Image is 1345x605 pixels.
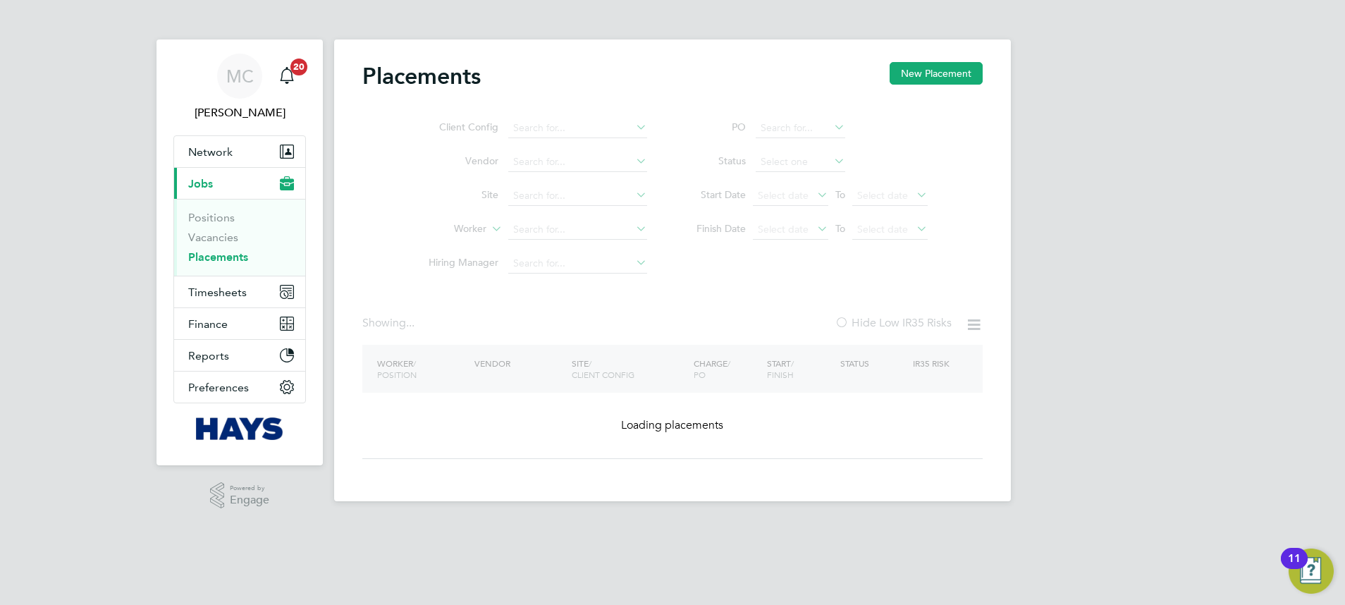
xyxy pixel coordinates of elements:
a: Go to home page [173,417,306,440]
button: Preferences [174,372,305,403]
span: Reports [188,349,229,362]
span: Finance [188,317,228,331]
button: Open Resource Center, 11 new notifications [1289,549,1334,594]
a: Placements [188,250,248,264]
div: 11 [1288,558,1301,577]
a: MC[PERSON_NAME] [173,54,306,121]
nav: Main navigation [156,39,323,465]
span: Meg Castleton [173,104,306,121]
span: 20 [290,59,307,75]
button: Finance [174,308,305,339]
a: Positions [188,211,235,224]
span: Timesheets [188,286,247,299]
button: Network [174,136,305,167]
span: Preferences [188,381,249,394]
img: hays-logo-retina.png [196,417,284,440]
span: Powered by [230,482,269,494]
span: Engage [230,494,269,506]
a: 20 [273,54,301,99]
div: Jobs [174,199,305,276]
button: New Placement [890,62,983,85]
a: Powered byEngage [210,482,270,509]
span: ... [406,316,414,330]
span: Network [188,145,233,159]
button: Timesheets [174,276,305,307]
div: Showing [362,316,417,331]
h2: Placements [362,62,481,90]
span: Jobs [188,177,213,190]
a: Vacancies [188,231,238,244]
span: MC [226,67,254,85]
button: Reports [174,340,305,371]
label: Hide Low IR35 Risks [835,316,952,330]
button: Jobs [174,168,305,199]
